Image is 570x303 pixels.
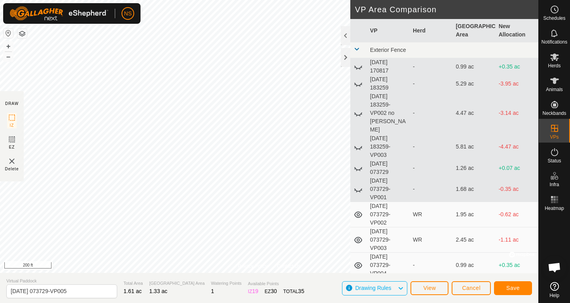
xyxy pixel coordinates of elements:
[546,87,563,92] span: Animals
[413,236,449,244] div: WR
[123,288,142,294] span: 1.61 ac
[541,40,567,44] span: Notifications
[496,160,538,177] td: +0.07 ac
[238,263,268,270] a: Privacy Policy
[355,5,538,14] h2: VP Area Comparison
[452,58,495,75] td: 0.99 ac
[496,227,538,253] td: -1.11 ac
[124,10,131,18] span: NS
[370,47,406,53] span: Exterior Fence
[9,6,108,21] img: Gallagher Logo
[410,19,452,42] th: Herd
[452,92,495,134] td: 4.47 ac
[542,111,566,116] span: Neckbands
[452,227,495,253] td: 2.45 ac
[549,182,559,187] span: Infra
[4,29,13,38] button: Reset Map
[367,134,410,160] td: [DATE] 183259-VP003
[6,278,117,284] span: Virtual Paddock
[496,202,538,227] td: -0.62 ac
[506,285,520,291] span: Save
[547,158,561,163] span: Status
[5,101,19,107] div: DRAW
[494,281,532,295] button: Save
[211,288,214,294] span: 1
[7,156,17,166] img: VP
[10,122,14,128] span: IZ
[496,58,538,75] td: +0.35 ac
[452,177,495,202] td: 1.68 ac
[413,143,449,151] div: -
[367,75,410,92] td: [DATE] 183259
[149,288,167,294] span: 1.33 ac
[496,253,538,278] td: +0.35 ac
[367,253,410,278] td: [DATE] 073729-VP004
[367,227,410,253] td: [DATE] 073729-VP003
[17,29,27,38] button: Map Layers
[548,63,560,68] span: Herds
[4,42,13,51] button: +
[543,16,565,21] span: Schedules
[462,285,481,291] span: Cancel
[496,177,538,202] td: -0.35 ac
[545,206,564,211] span: Heatmap
[539,279,570,301] a: Help
[413,164,449,172] div: -
[367,19,410,42] th: VP
[252,288,258,294] span: 19
[248,287,258,295] div: IZ
[413,109,449,117] div: -
[5,166,19,172] span: Delete
[367,92,410,134] td: [DATE] 183259-VP002 no [PERSON_NAME]
[367,160,410,177] td: [DATE] 073729
[452,202,495,227] td: 1.95 ac
[298,288,304,294] span: 35
[149,280,205,287] span: [GEOGRAPHIC_DATA] Area
[413,185,449,193] div: -
[271,288,277,294] span: 30
[4,52,13,61] button: –
[413,63,449,71] div: -
[452,281,491,295] button: Cancel
[211,280,241,287] span: Watering Points
[413,210,449,219] div: WR
[367,202,410,227] td: [DATE] 073729-VP002
[355,285,391,291] span: Drawing Rules
[496,19,538,42] th: New Allocation
[550,135,559,139] span: VPs
[277,263,300,270] a: Contact Us
[452,75,495,92] td: 5.29 ac
[265,287,277,295] div: EZ
[452,160,495,177] td: 1.26 ac
[549,293,559,298] span: Help
[496,134,538,160] td: -4.47 ac
[413,80,449,88] div: -
[452,19,495,42] th: [GEOGRAPHIC_DATA] Area
[452,253,495,278] td: 0.99 ac
[496,92,538,134] td: -3.14 ac
[283,287,304,295] div: TOTAL
[413,261,449,269] div: -
[543,255,566,279] div: Open chat
[496,75,538,92] td: -3.95 ac
[452,134,495,160] td: 5.81 ac
[123,280,143,287] span: Total Area
[367,177,410,202] td: [DATE] 073729-VP001
[423,285,436,291] span: View
[367,58,410,75] td: [DATE] 170817
[9,144,15,150] span: EZ
[248,280,304,287] span: Available Points
[410,281,448,295] button: View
